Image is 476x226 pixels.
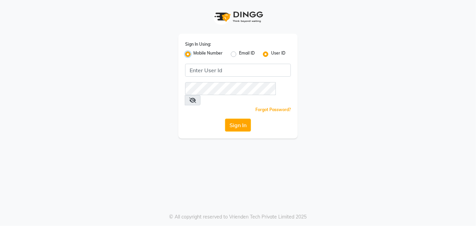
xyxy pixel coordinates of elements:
img: logo1.svg [211,7,265,27]
label: Mobile Number [193,50,223,58]
button: Sign In [225,119,251,132]
label: User ID [271,50,285,58]
label: Sign In Using: [185,41,211,47]
a: Forgot Password? [255,107,291,112]
input: Username [185,82,276,95]
label: Email ID [239,50,255,58]
input: Username [185,64,291,77]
